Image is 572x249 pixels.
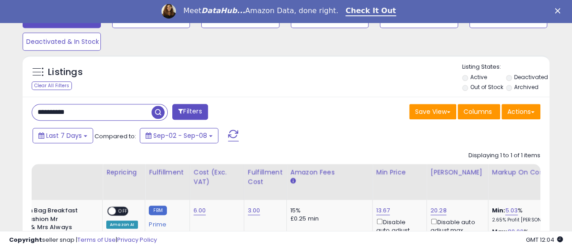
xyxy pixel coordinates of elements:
div: Min Price [376,168,423,177]
a: Terms of Use [77,235,116,244]
small: Amazon Fees. [290,177,296,185]
div: Disable auto adjust min [376,217,420,243]
p: Listing States: [462,63,549,71]
div: £0.25 min [290,215,365,223]
a: 6.00 [194,206,206,215]
a: Privacy Policy [117,235,157,244]
button: Columns [458,104,500,119]
strong: Copyright [9,235,42,244]
div: Clear All Filters [32,81,72,90]
div: Amazon Fees [290,168,369,177]
span: Compared to: [95,132,136,141]
div: % [492,207,567,223]
label: Archived [514,83,539,91]
div: Meet Amazon Data, done right. [183,6,338,15]
p: 2.65% Profit [PERSON_NAME] [492,217,567,223]
button: Save View [409,104,456,119]
span: 2025-09-16 12:04 GMT [526,235,563,244]
span: OFF [116,207,130,215]
button: Sep-02 - Sep-08 [140,128,218,143]
button: Deactivated & In Stock [23,33,101,51]
div: seller snap | | [9,236,157,244]
span: Sep-02 - Sep-08 [153,131,207,140]
i: DataHub... [201,6,245,15]
a: Check It Out [345,6,396,16]
label: Out of Stock [470,83,503,91]
b: Min: [492,206,506,215]
button: Actions [501,104,540,119]
span: Last 7 Days [46,131,82,140]
a: 20.28 [430,206,447,215]
span: Columns [463,107,492,116]
div: Disable auto adjust max [430,217,481,235]
div: Close [555,8,564,14]
a: 13.67 [376,206,390,215]
div: Repricing [106,168,141,177]
div: Fulfillment [149,168,185,177]
div: Fulfillment Cost [248,168,283,187]
div: Amazon AI [106,221,138,229]
button: Last 7 Days [33,128,93,143]
label: Active [470,73,487,81]
h5: Listings [48,66,83,79]
div: [PERSON_NAME] [430,168,484,177]
button: Filters [172,104,208,120]
div: Markup on Cost [492,168,570,177]
small: FBM [149,206,166,215]
div: Cost (Exc. VAT) [194,168,240,187]
label: Deactivated [514,73,548,81]
div: Displaying 1 to 1 of 1 items [468,151,540,160]
img: Profile image for Georgie [161,4,176,19]
a: 3.00 [248,206,260,215]
div: 15% [290,207,365,215]
div: Prime [149,217,182,228]
a: 5.03 [505,206,518,215]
